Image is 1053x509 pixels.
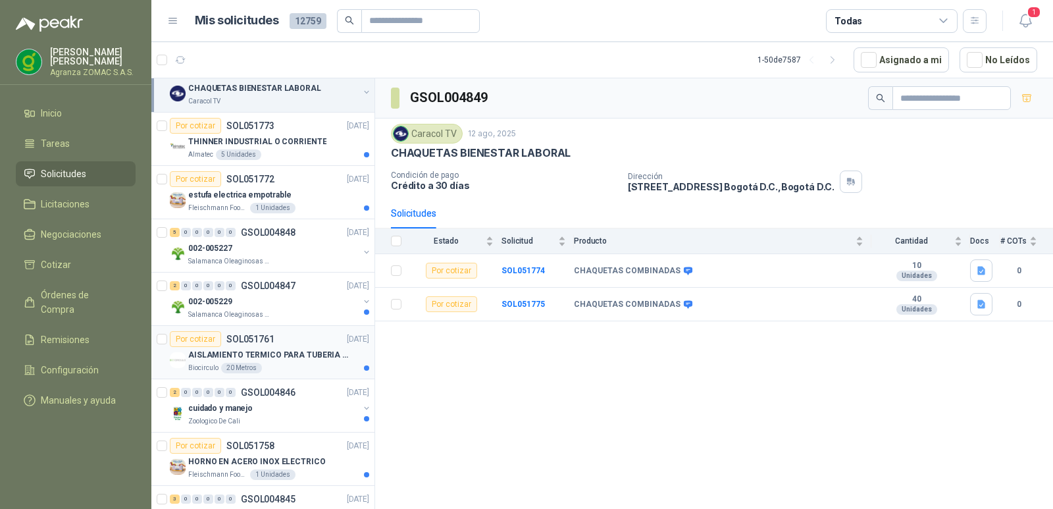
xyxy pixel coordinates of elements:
div: 0 [226,281,236,290]
a: 5 0 0 0 0 0 GSOL004848[DATE] Company Logo002-005227Salamanca Oleaginosas SAS [170,225,372,267]
p: 002-005229 [188,296,232,308]
div: 0 [215,495,224,504]
div: 3 [170,495,180,504]
span: Tareas [41,136,70,151]
span: 12759 [290,13,326,29]
a: 2 0 0 0 0 0 GSOL004849[DATE] Company LogoCHAQUETAS BIENESTAR LABORALCaracol TV [170,65,372,107]
div: Todas [835,14,862,28]
img: Logo peakr [16,16,83,32]
div: Por cotizar [426,263,477,279]
h1: Mis solicitudes [195,11,279,30]
div: 5 [170,228,180,237]
p: Salamanca Oleaginosas SAS [188,309,271,320]
div: 2 [170,281,180,290]
div: 0 [192,495,202,504]
img: Company Logo [170,459,186,475]
p: CHAQUETAS BIENESTAR LABORAL [188,82,321,95]
span: Producto [574,236,853,246]
p: cuidado y manejo [188,402,253,415]
span: Cotizar [41,257,71,272]
span: # COTs [1000,236,1027,246]
span: Estado [409,236,483,246]
span: search [345,16,354,25]
a: Inicio [16,101,136,126]
div: 5 Unidades [216,149,261,160]
img: Company Logo [170,406,186,421]
a: Configuración [16,358,136,383]
div: 0 [215,388,224,397]
button: No Leídos [960,47,1037,72]
a: Solicitudes [16,161,136,186]
a: SOL051775 [501,300,545,309]
a: Órdenes de Compra [16,282,136,322]
span: Solicitud [501,236,555,246]
p: SOL051773 [226,121,274,130]
p: Caracol TV [188,96,220,107]
p: GSOL004848 [241,228,295,237]
a: Negociaciones [16,222,136,247]
div: 0 [215,281,224,290]
span: Remisiones [41,333,90,347]
div: 1 Unidades [250,203,295,213]
div: 0 [181,281,191,290]
div: 0 [203,281,213,290]
th: Solicitud [501,228,574,254]
h3: GSOL004849 [410,88,490,108]
div: 0 [226,495,236,504]
th: # COTs [1000,228,1053,254]
div: Por cotizar [426,296,477,312]
a: Por cotizarSOL051773[DATE] Company LogoTHINNER INDUSTRIAL O CORRIENTEAlmatec5 Unidades [151,113,374,166]
a: Manuales y ayuda [16,388,136,413]
div: Solicitudes [391,206,436,221]
span: search [876,94,885,103]
a: Por cotizarSOL051761[DATE] Company LogoAISLAMIENTO TERMICO PARA TUBERIA DE 8"Biocirculo20 Metros [151,326,374,379]
th: Producto [574,228,871,254]
p: [DATE] [347,227,369,239]
p: [STREET_ADDRESS] Bogotá D.C. , Bogotá D.C. [628,181,835,192]
b: 0 [1000,265,1037,277]
b: 0 [1000,298,1037,311]
img: Company Logo [170,86,186,101]
div: Unidades [896,304,937,315]
img: Company Logo [170,192,186,208]
p: [PERSON_NAME] [PERSON_NAME] [50,47,136,66]
p: Almatec [188,149,213,160]
div: Por cotizar [170,331,221,347]
p: GSOL004845 [241,495,295,504]
span: Configuración [41,363,99,377]
p: [DATE] [347,333,369,346]
a: Remisiones [16,327,136,352]
div: 0 [181,495,191,504]
a: Por cotizarSOL051758[DATE] Company LogoHORNO EN ACERO INOX ELECTRICOFleischmann Foods S.A.1 Unidades [151,433,374,486]
a: Por cotizarSOL051772[DATE] Company Logoestufa electrica empotrableFleischmann Foods S.A.1 Unidades [151,166,374,219]
div: Caracol TV [391,124,463,144]
a: 2 0 0 0 0 0 GSOL004847[DATE] Company Logo002-005229Salamanca Oleaginosas SAS [170,278,372,320]
span: Negociaciones [41,227,101,242]
img: Company Logo [170,352,186,368]
div: 0 [203,495,213,504]
p: [DATE] [347,280,369,292]
a: 2 0 0 0 0 0 GSOL004846[DATE] Company Logocuidado y manejoZoologico De Cali [170,385,372,427]
p: Crédito a 30 días [391,180,617,191]
b: SOL051774 [501,266,545,275]
p: Biocirculo [188,363,218,373]
span: Órdenes de Compra [41,288,123,317]
div: 2 [170,388,180,397]
p: AISLAMIENTO TERMICO PARA TUBERIA DE 8" [188,349,352,362]
img: Company Logo [16,49,41,74]
p: 002-005227 [188,242,232,255]
div: 1 - 50 de 7587 [758,49,843,70]
p: SOL051772 [226,174,274,184]
b: CHAQUETAS COMBINADAS [574,300,681,310]
div: 0 [215,228,224,237]
p: Fleischmann Foods S.A. [188,203,247,213]
p: GSOL004847 [241,281,295,290]
div: Por cotizar [170,171,221,187]
a: Licitaciones [16,192,136,217]
button: Asignado a mi [854,47,949,72]
span: Solicitudes [41,167,86,181]
span: Inicio [41,106,62,121]
div: 0 [192,388,202,397]
b: 10 [871,261,962,271]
